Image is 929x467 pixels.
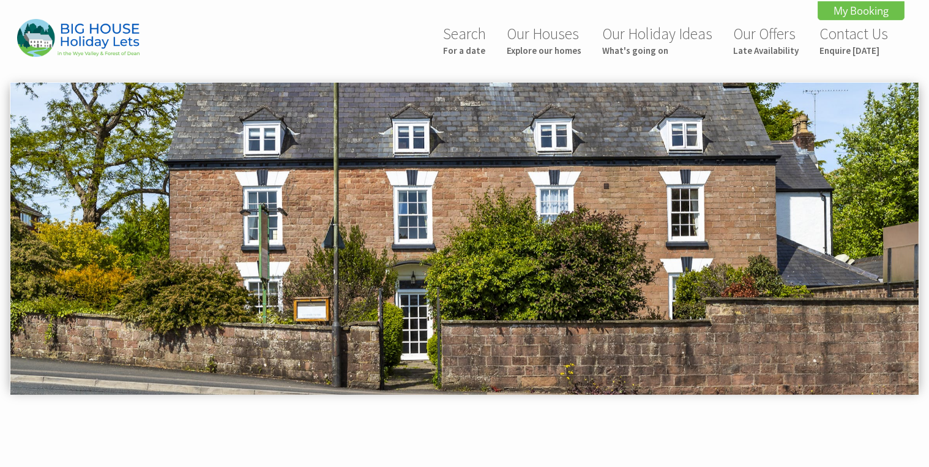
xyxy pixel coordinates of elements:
a: Contact UsEnquire [DATE] [819,24,888,56]
img: Big House Holiday Lets [17,19,140,56]
a: Our Holiday IdeasWhat's going on [602,24,712,56]
small: For a date [443,45,486,56]
small: Enquire [DATE] [819,45,888,56]
a: SearchFor a date [443,24,486,56]
small: Explore our homes [507,45,581,56]
small: Late Availability [733,45,799,56]
a: Our OffersLate Availability [733,24,799,56]
a: Our HousesExplore our homes [507,24,581,56]
a: My Booking [818,1,905,20]
small: What's going on [602,45,712,56]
